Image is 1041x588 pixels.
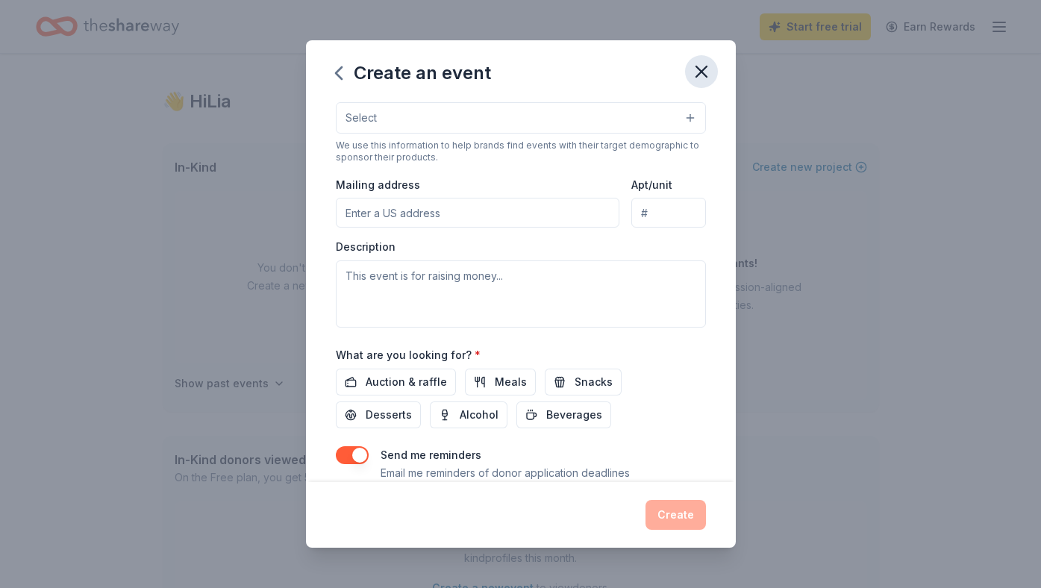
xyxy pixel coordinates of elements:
button: Meals [465,369,536,395]
label: Apt/unit [631,178,672,193]
span: Select [346,109,377,127]
input: # [631,198,705,228]
input: Enter a US address [336,198,620,228]
span: Alcohol [460,406,498,424]
button: Snacks [545,369,622,395]
button: Desserts [336,401,421,428]
span: Meals [495,373,527,391]
p: Email me reminders of donor application deadlines [381,464,630,482]
span: Beverages [546,406,602,424]
label: Send me reminders [381,448,481,461]
button: Alcohol [430,401,507,428]
span: Auction & raffle [366,373,447,391]
button: Select [336,102,706,134]
div: Create an event [336,61,491,85]
button: Auction & raffle [336,369,456,395]
span: Snacks [575,373,613,391]
label: What are you looking for? [336,348,481,363]
span: Desserts [366,406,412,424]
label: Mailing address [336,178,420,193]
label: Description [336,240,396,254]
div: We use this information to help brands find events with their target demographic to sponsor their... [336,140,706,163]
button: Beverages [516,401,611,428]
